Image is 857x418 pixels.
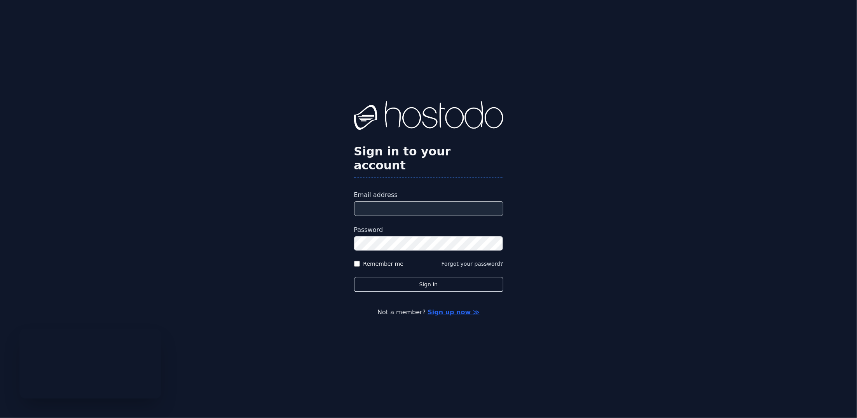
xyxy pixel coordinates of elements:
img: Hostodo [354,101,503,132]
a: Sign up now ≫ [428,308,479,316]
button: Sign in [354,277,503,292]
p: Not a member? [37,308,820,317]
label: Email address [354,190,503,200]
label: Remember me [363,260,403,268]
button: Forgot your password? [442,260,503,268]
h2: Sign in to your account [354,145,503,172]
label: Password [354,225,503,235]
